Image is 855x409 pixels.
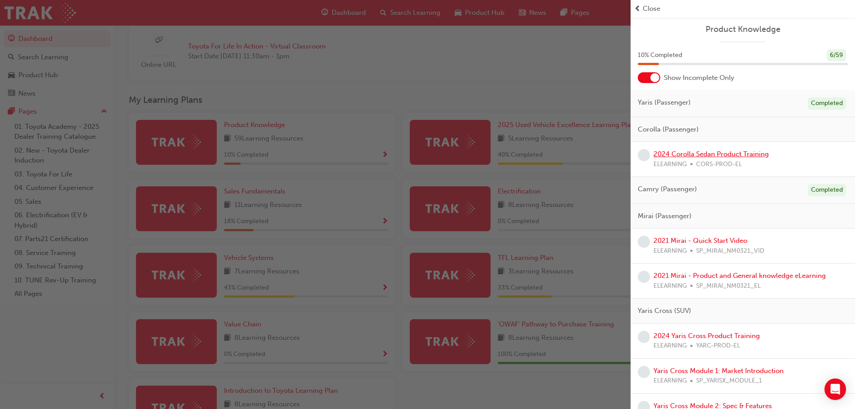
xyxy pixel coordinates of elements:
a: 2024 Corolla Sedan Product Training [653,150,769,158]
a: Yaris Cross Module 1: Market Introduction [653,367,784,375]
span: Mirai (Passenger) [638,211,692,221]
span: 10 % Completed [638,50,682,61]
span: SP_MIRAI_NM0321_VID [696,246,764,256]
a: 2021 Mirai - Product and General knowledge eLearning [653,272,826,280]
span: SP_MIRAI_NM0321_EL [696,281,761,291]
a: 2021 Mirai - Quick Start Video [653,237,747,245]
span: learningRecordVerb_NONE-icon [638,149,650,161]
span: ELEARNING [653,376,687,386]
span: ELEARNING [653,246,687,256]
span: prev-icon [634,4,641,14]
span: CORS-PROD-EL [696,159,742,170]
span: learningRecordVerb_NONE-icon [638,331,650,343]
span: ELEARNING [653,341,687,351]
span: SP_YARISX_MODULE_1 [696,376,762,386]
div: Completed [808,97,846,110]
span: YARC-PROD-EL [696,341,740,351]
span: learningRecordVerb_NONE-icon [638,236,650,248]
a: 2024 Yaris Cross Product Training [653,332,760,340]
span: learningRecordVerb_NONE-icon [638,271,650,283]
span: Corolla (Passenger) [638,124,699,135]
span: Show Incomplete Only [664,73,734,83]
div: Open Intercom Messenger [824,378,846,400]
button: prev-iconClose [634,4,851,14]
div: Completed [808,184,846,196]
span: Close [643,4,660,14]
span: learningRecordVerb_NONE-icon [638,366,650,378]
span: Camry (Passenger) [638,184,697,194]
span: Yaris Cross (SUV) [638,306,691,316]
a: Product Knowledge [638,24,848,35]
span: ELEARNING [653,281,687,291]
span: ELEARNING [653,159,687,170]
div: 6 / 59 [827,49,846,62]
span: Yaris (Passenger) [638,97,691,108]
